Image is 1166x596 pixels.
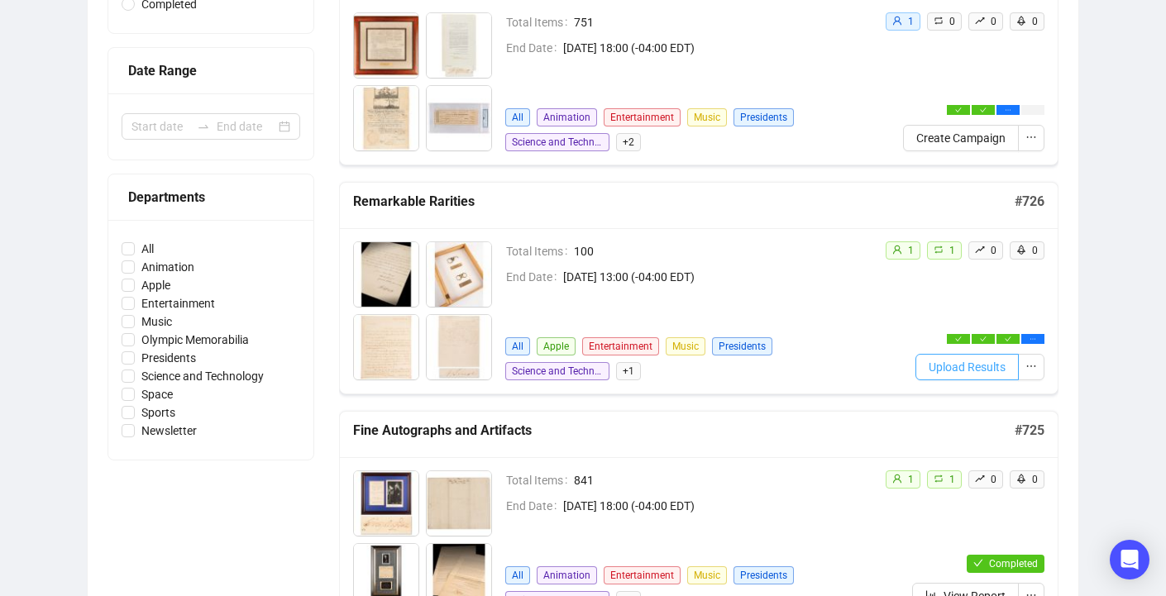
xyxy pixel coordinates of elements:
button: Create Campaign [903,125,1019,151]
span: End Date [506,39,563,57]
span: check [973,558,983,568]
span: to [197,120,210,133]
span: Upload Results [929,358,1006,376]
span: retweet [934,16,944,26]
span: Animation [537,566,597,584]
span: Science and Technology [505,362,609,380]
img: 2_1.jpg [427,471,491,536]
span: All [505,108,530,126]
span: Music [687,108,727,126]
span: check [980,107,987,113]
span: rise [975,474,985,484]
span: 751 [574,13,872,31]
span: rocket [1016,245,1026,255]
span: 1 [949,245,955,256]
span: Music [135,312,179,331]
span: Presidents [135,349,203,367]
span: Create Campaign [916,129,1006,147]
span: [DATE] 18:00 (-04:00 EDT) [563,497,872,515]
span: 0 [949,16,955,27]
span: check [1005,336,1011,342]
span: Olympic Memorabilia [135,331,256,349]
span: user [892,245,902,255]
div: Date Range [128,60,294,81]
img: 1_1.jpg [354,471,418,536]
span: 0 [991,474,996,485]
img: 3_1.jpg [354,86,418,150]
span: 0 [1032,16,1038,27]
span: End Date [506,497,563,515]
div: Departments [128,187,294,207]
span: rise [975,16,985,26]
span: [DATE] 18:00 (-04:00 EDT) [563,39,872,57]
span: + 2 [616,133,641,151]
span: 1 [908,474,914,485]
span: Newsletter [135,422,203,440]
span: Science and Technology [505,133,609,151]
span: retweet [934,245,944,255]
button: Upload Results [915,354,1019,380]
span: All [505,337,530,355]
span: Apple [135,276,177,294]
span: rocket [1016,474,1026,484]
span: + 1 [616,362,641,380]
span: 1 [908,16,914,27]
img: 1_1.jpg [354,13,418,78]
span: Total Items [506,13,574,31]
span: 1 [908,245,914,256]
span: retweet [934,474,944,484]
h5: # 725 [1015,421,1044,441]
span: user [892,16,902,26]
span: Animation [135,258,201,276]
span: Entertainment [604,566,681,584]
span: rise [975,245,985,255]
img: 4_1.jpg [427,86,491,150]
h5: Remarkable Rarities [353,192,1015,212]
input: Start date [131,117,190,136]
span: 100 [574,242,872,260]
img: 7002_1.jpg [427,242,491,307]
span: Total Items [506,471,574,489]
span: All [135,240,160,258]
span: All [505,566,530,584]
span: Entertainment [135,294,222,312]
span: End Date [506,268,563,286]
span: Music [666,337,705,355]
span: Presidents [734,108,794,126]
h5: # 726 [1015,192,1044,212]
img: 7004_1.jpg [427,315,491,379]
span: 0 [1032,245,1038,256]
img: 2_1.jpg [427,13,491,78]
span: 0 [1032,474,1038,485]
span: check [955,336,962,342]
span: Presidents [734,566,794,584]
span: check [980,336,987,342]
span: 0 [991,245,996,256]
span: Presidents [712,337,772,355]
span: [DATE] 13:00 (-04:00 EDT) [563,268,872,286]
span: Total Items [506,242,574,260]
div: Open Intercom Messenger [1110,540,1149,579]
span: Animation [537,108,597,126]
span: Music [687,566,727,584]
span: 841 [574,471,872,489]
span: Sports [135,403,182,422]
span: Science and Technology [135,367,270,385]
a: Remarkable Rarities#726Total Items100End Date[DATE] 13:00 (-04:00 EDT)AllAppleEntertainmentMusicP... [339,182,1058,394]
img: 7001_1.jpg [354,242,418,307]
span: ellipsis [1025,360,1037,372]
span: ellipsis [1030,336,1036,342]
span: user [892,474,902,484]
span: Entertainment [582,337,659,355]
span: Space [135,385,179,403]
span: 0 [991,16,996,27]
img: 7003_1.jpg [354,315,418,379]
span: swap-right [197,120,210,133]
span: check [955,107,962,113]
input: End date [217,117,275,136]
span: 1 [949,474,955,485]
span: ellipsis [1025,131,1037,143]
span: Entertainment [604,108,681,126]
span: Apple [537,337,576,355]
h5: Fine Autographs and Artifacts [353,421,1015,441]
